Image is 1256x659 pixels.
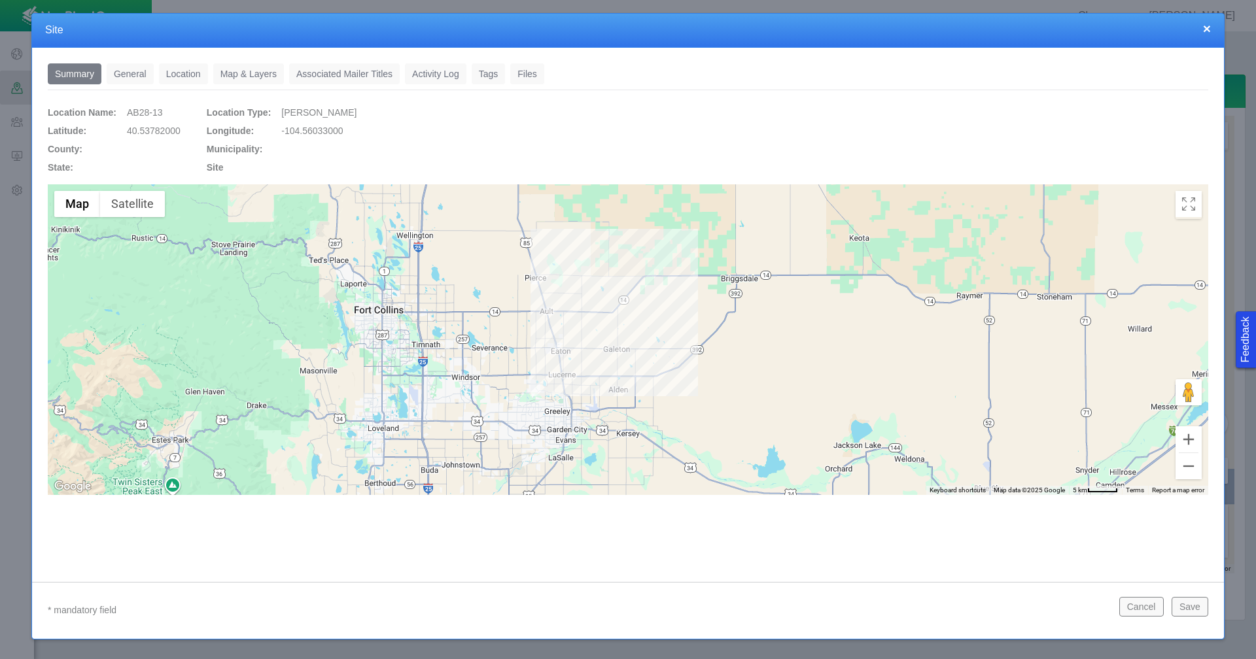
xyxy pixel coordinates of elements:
[472,63,506,84] a: Tags
[127,107,162,118] span: AB28-13
[1176,379,1202,405] button: Drag Pegman onto the map to open Street View
[51,478,94,495] a: Open this area in Google Maps (opens a new window)
[994,486,1065,494] span: Map data ©2025 Google
[1176,453,1202,479] button: Zoom out
[54,191,100,217] button: Show street map
[48,63,101,84] a: Summary
[48,126,86,136] span: Latitude:
[48,162,73,173] span: State:
[207,162,224,173] span: Site
[207,107,271,118] span: Location Type:
[100,191,165,217] button: Show satellite imagery
[127,126,181,136] span: 40.53782000
[1069,486,1122,495] button: Map Scale: 5 km per 43 pixels
[159,63,208,84] a: Location
[1073,486,1087,494] span: 5 km
[1176,191,1202,217] button: Toggle Fullscreen in browser window
[51,478,94,495] img: Google
[930,486,986,495] button: Keyboard shortcuts
[405,63,466,84] a: Activity Log
[48,107,116,118] span: Location Name:
[48,602,1109,618] p: * mandatory field
[207,126,254,136] span: Longitude:
[1126,486,1144,494] a: Terms (opens in new tab)
[45,24,1211,37] h4: Site
[48,144,82,154] span: County:
[1176,426,1202,452] button: Zoom in
[1152,486,1204,494] a: Report a map error
[289,63,400,84] a: Associated Mailer Titles
[1203,22,1211,35] button: close
[207,144,263,154] span: Municipality:
[281,126,343,136] span: -104.56033000
[1119,597,1164,617] button: Cancel
[1172,597,1208,617] button: Save
[510,63,544,84] a: Files
[281,107,357,118] span: [PERSON_NAME]
[107,63,154,84] a: General
[213,63,284,84] a: Map & Layers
